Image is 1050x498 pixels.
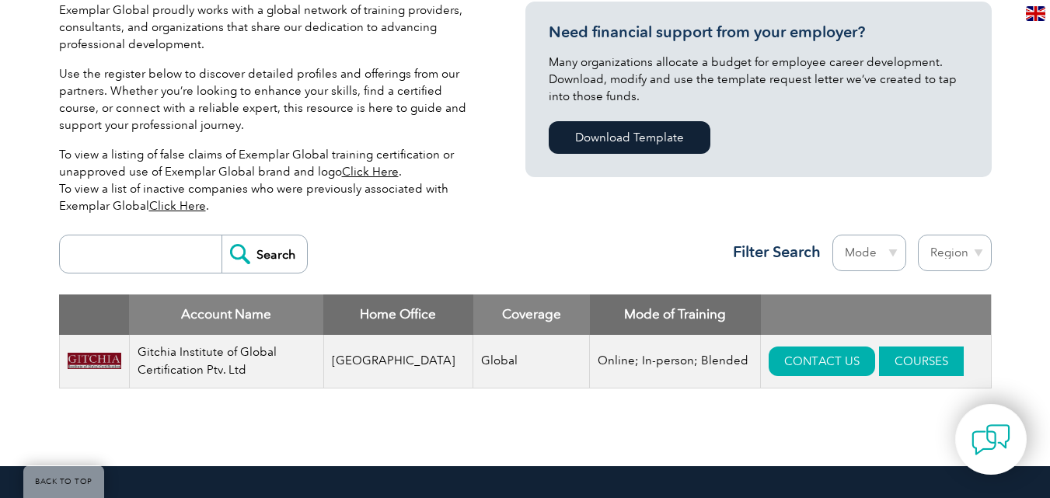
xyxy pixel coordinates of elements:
[149,199,206,213] a: Click Here
[129,335,323,388] td: Gitchia Institute of Global Certification Ptv. Ltd
[59,146,479,214] p: To view a listing of false claims of Exemplar Global training certification or unapproved use of ...
[769,347,875,376] a: CONTACT US
[879,347,964,376] a: COURSES
[761,294,991,335] th: : activate to sort column ascending
[549,23,968,42] h3: Need financial support from your employer?
[222,235,307,273] input: Search
[590,335,761,388] td: Online; In-person; Blended
[1026,6,1045,21] img: en
[473,335,590,388] td: Global
[972,420,1010,459] img: contact-chat.png
[549,121,710,154] a: Download Template
[323,294,473,335] th: Home Office: activate to sort column ascending
[323,335,473,388] td: [GEOGRAPHIC_DATA]
[129,294,323,335] th: Account Name: activate to sort column descending
[549,54,968,105] p: Many organizations allocate a budget for employee career development. Download, modify and use th...
[473,294,590,335] th: Coverage: activate to sort column ascending
[59,2,479,53] p: Exemplar Global proudly works with a global network of training providers, consultants, and organ...
[590,294,761,335] th: Mode of Training: activate to sort column ascending
[59,65,479,134] p: Use the register below to discover detailed profiles and offerings from our partners. Whether you...
[23,465,104,498] a: BACK TO TOP
[724,242,821,262] h3: Filter Search
[68,353,121,370] img: c8bed0e6-59d5-ee11-904c-002248931104-logo.png
[342,165,399,179] a: Click Here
